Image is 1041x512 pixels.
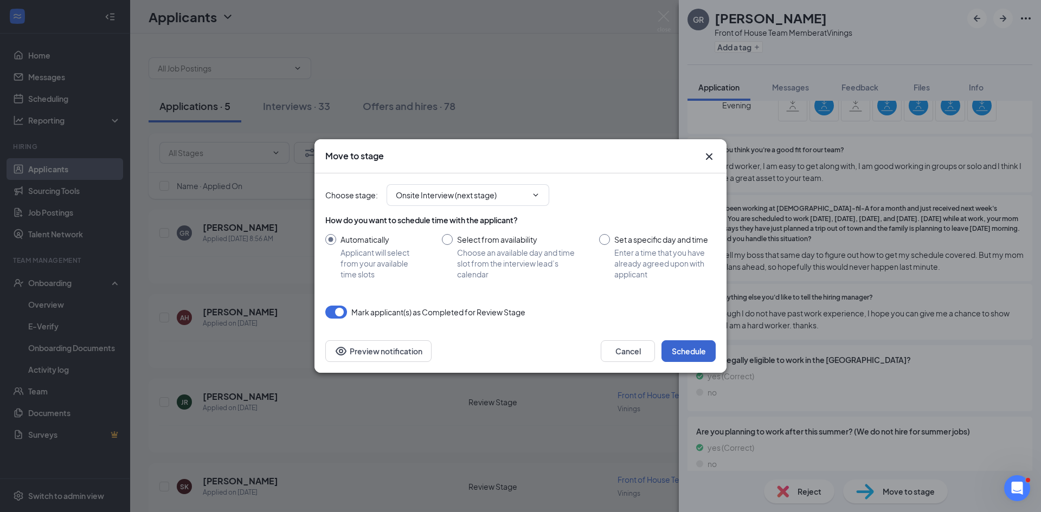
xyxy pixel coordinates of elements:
button: Preview notificationEye [325,340,432,362]
button: Close [703,150,716,163]
iframe: Intercom live chat [1004,475,1030,501]
svg: Eye [335,345,348,358]
svg: ChevronDown [531,191,540,199]
button: Schedule [661,340,716,362]
button: Cancel [601,340,655,362]
svg: Cross [703,150,716,163]
div: How do you want to schedule time with the applicant? [325,215,716,225]
h3: Move to stage [325,150,384,162]
span: Mark applicant(s) as Completed for Review Stage [351,306,525,319]
span: Choose stage : [325,189,378,201]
